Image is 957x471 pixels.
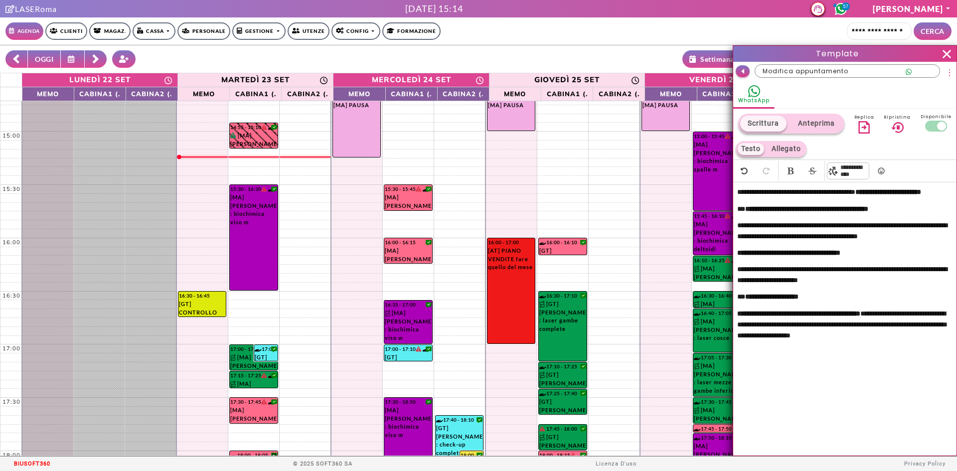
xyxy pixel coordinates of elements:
[694,442,741,468] div: [MA] [PERSON_NAME] : biochimica viso w
[748,116,779,131] span: scrittura
[884,114,911,121] span: Ripristina
[741,143,761,154] span: testo
[539,371,586,388] div: [GT] [PERSON_NAME] : laser inguine completo
[372,74,451,86] div: mercoledì 24 set
[230,132,277,148] div: [MA] [PERSON_NAME] : controllo gambe e braccia
[89,22,131,40] a: Magaz.
[694,220,741,255] div: [MA] [PERSON_NAME] : biochimica deltoidi
[689,74,757,86] div: venerdì 26 set
[921,114,952,121] span: Disponibile
[230,193,277,229] div: [MA] [PERSON_NAME] : biochimica viso m
[645,73,800,87] a: 26 settembre 2025
[284,88,330,99] span: CABINA2 (.
[694,318,701,325] img: PERCORSO
[534,74,600,86] div: giovedì 25 set
[461,452,483,459] div: 18:00 - 18:15
[230,381,237,388] img: PERCORSO
[232,22,285,40] a: Gestione
[230,133,238,138] i: PAGATO
[179,300,225,316] div: [GT] CONTROLLO MAGAZZINO Inventario (compresi prod. cabina e consumabili) con controllo differenz...
[261,186,267,191] i: Il cliente ha degli insoluti
[385,398,432,406] div: 17:30 - 18:50
[385,301,432,309] div: 16:35 - 17:00
[694,310,741,317] div: 16:40 - 17:05
[738,97,770,104] div: WhatsApp
[694,141,741,176] div: [MA] [PERSON_NAME] : biochimica spalle m
[0,292,22,300] div: 16:30
[382,22,441,40] a: Formazione
[492,88,538,99] span: Memo
[416,346,421,351] i: Il cliente ha degli insoluti
[436,424,482,460] div: [GT] [PERSON_NAME] : check-up completo
[945,64,954,78] button: more
[694,354,741,361] div: 17:05 - 17:30
[802,161,823,181] span: Barrato
[180,88,227,99] span: Memo
[261,125,267,130] i: Il cliente ha degli insoluti
[230,345,277,353] div: 17:00 - 17:15
[734,161,755,181] span: Annulla
[647,88,694,99] span: Memo
[0,398,22,406] div: 17:30
[272,452,321,459] div: [MA] [PERSON_NAME] : controllo viso
[842,2,850,10] span: 57
[388,88,435,99] span: CABINA1 (.
[694,317,741,345] div: [MA] [PERSON_NAME] : laser cosce
[694,407,701,414] img: PERCORSO
[488,101,534,110] div: [MA] PAUSA
[230,452,272,458] div: 18:00 - 18:05
[539,425,586,433] div: 17:45 - 18:00
[694,301,701,308] img: PERCORSO
[69,74,131,86] div: lunedì 22 set
[261,373,267,378] i: Il cliente ha degli insoluti
[255,345,277,353] div: 17:00 - 17:10
[385,406,432,442] div: [MA] [PERSON_NAME] : biochimica viso m
[539,363,586,370] div: 17:10 - 17:25
[539,398,586,414] div: [GT] [PERSON_NAME] : laser gluteo -w
[570,453,576,458] i: Il cliente ha degli insoluti
[689,54,734,64] div: Settimana
[725,258,730,263] i: Il cliente ha degli insoluti
[945,68,954,77] span: more
[230,185,277,193] div: 15:30 - 16:30
[539,426,545,431] i: Il cliente ha degli insoluti
[725,134,730,139] i: Il cliente ha degli insoluti
[0,132,22,140] div: 15:00
[0,451,22,460] div: 18:00
[0,344,22,353] div: 17:00
[904,461,946,467] a: Privacy Policy
[230,398,277,406] div: 17:30 - 17:45
[333,73,488,87] a: 24 settembre 2025
[333,101,380,110] div: [MA] PAUSA
[385,193,432,210] div: [MA] [PERSON_NAME] : controllo glutei
[539,292,586,300] div: 16:30 - 17:10
[694,434,741,442] div: 17:50 - 18:10
[694,406,741,423] div: [MA] [PERSON_NAME] : laser inguine completo
[230,353,277,370] div: [MA] [PERSON_NAME] : laser inguine completo
[539,301,546,308] img: PERCORSO
[694,265,741,281] div: [MA] [PERSON_NAME] : laser lombare -m
[5,22,43,40] a: Agenda
[772,143,801,154] span: allegato
[5,4,57,13] a: Clicca per andare alla pagina di firmaLASERoma
[22,73,177,87] a: 22 settembre 2025
[873,4,951,13] a: [PERSON_NAME]
[539,247,586,255] div: [GT] [MEDICAL_DATA] AZZURRA BACCANO : controllo inguine
[336,88,382,99] span: Memo
[331,22,380,40] a: Config
[221,74,290,86] div: martedì 23 set
[385,247,432,263] div: [MA] [PERSON_NAME] : controllo viso
[385,239,432,246] div: 16:00 - 16:15
[694,425,736,432] div: 17:45 - 17:50
[45,22,87,40] a: Clienti
[642,101,689,110] div: [MA] PAUSA
[133,22,175,40] a: Cassa
[694,212,741,220] div: 15:45 - 16:10
[385,185,432,193] div: 15:30 - 15:45
[112,50,136,68] button: Crea nuovo contatto rapido
[544,88,590,99] span: CABINA1 (.
[385,309,432,343] div: [MA] [PERSON_NAME] : biochimica viso w
[756,161,777,181] span: Ripristina
[230,124,277,131] div: 14:55 - 15:10
[489,73,644,87] a: 25 settembre 2025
